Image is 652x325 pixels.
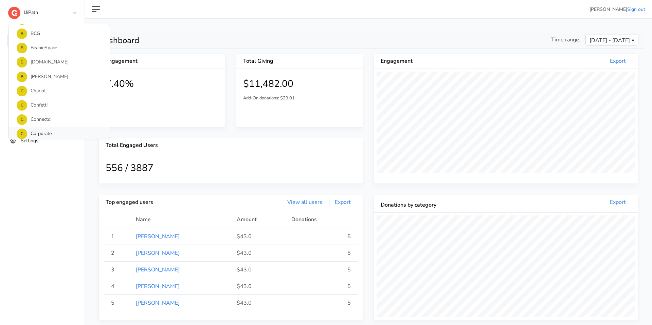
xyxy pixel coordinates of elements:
[243,95,356,101] p: Add-On donations: $29.01
[7,51,78,64] a: Users
[233,215,287,228] th: Amount
[106,142,231,149] h5: Total Engaged Users
[17,28,27,39] span: B
[8,26,110,41] a: BBCG
[604,198,631,206] a: Export
[106,58,162,64] h5: Engagement
[17,86,27,96] span: C
[8,98,110,112] a: CConfetti
[136,283,180,290] a: [PERSON_NAME]
[8,55,110,70] a: B[DOMAIN_NAME]
[17,114,27,125] span: C
[104,228,132,245] td: 1
[7,84,78,97] a: Cause Calendar
[21,137,38,144] span: Settings
[104,261,132,278] td: 3
[287,228,358,245] td: 5
[132,215,232,228] th: Name
[104,278,132,294] td: 4
[590,6,645,13] li: [PERSON_NAME]
[7,100,78,114] a: Nominate a charity
[590,36,630,44] span: [DATE] - [DATE]
[7,117,78,130] a: Billing
[381,202,506,208] h5: Donations by category
[551,36,580,44] span: Time range:
[8,24,110,139] div: UiPath
[98,36,363,45] h1: Dashboard
[233,261,287,278] td: $43.0
[287,261,358,278] td: 5
[604,57,631,65] a: Export
[282,198,328,206] a: View all users
[106,162,356,174] h1: 556 / 3887
[8,41,110,55] a: BBeanieSpace
[17,57,27,68] span: B
[104,294,132,311] td: 5
[287,245,358,261] td: 5
[287,294,358,311] td: 5
[233,294,287,311] td: $43.0
[7,34,78,47] a: Home
[8,5,76,17] a: UiPath
[233,278,287,294] td: $43.0
[233,228,287,245] td: $43.0
[136,249,180,257] a: [PERSON_NAME]
[627,6,645,13] a: Sign out
[106,78,219,90] h1: 7.40%
[17,129,27,139] span: C
[7,134,78,147] a: Settings
[104,245,132,261] td: 2
[329,198,356,206] a: Export
[233,245,287,261] td: $43.0
[8,7,20,19] img: logo-dashboard-4662da770dd4bea1a8774357aa970c5cb092b4650ab114813ae74da458e76571.svg
[287,278,358,294] td: 5
[243,58,300,64] h5: Total Giving
[17,100,27,111] span: C
[7,67,78,80] a: Campaigns
[17,43,27,53] span: B
[17,72,27,82] span: B
[287,215,358,228] th: Donations
[8,127,110,141] a: CCorporate
[381,58,506,64] h5: Engagement
[136,233,180,240] a: [PERSON_NAME]
[136,299,180,307] a: [PERSON_NAME]
[8,113,110,127] a: CConnectd
[8,84,110,98] a: CChariot
[136,266,180,273] a: [PERSON_NAME]
[243,78,356,90] h1: $11,482.00
[106,199,231,206] h5: Top engaged users
[8,70,110,84] a: B[PERSON_NAME]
